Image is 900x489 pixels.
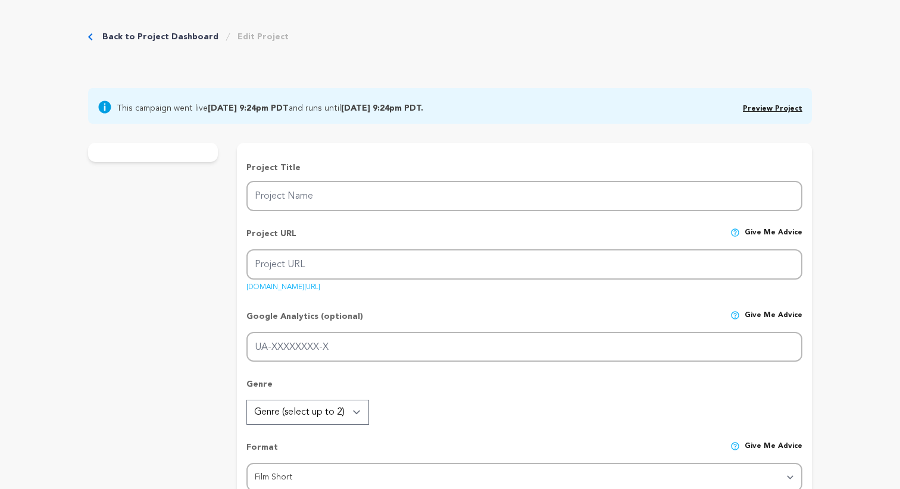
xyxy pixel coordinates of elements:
[237,31,289,43] a: Edit Project
[246,249,802,280] input: Project URL
[246,228,296,249] p: Project URL
[730,441,740,451] img: help-circle.svg
[246,378,802,400] p: Genre
[341,104,423,112] b: [DATE] 9:24pm PDT.
[102,31,218,43] a: Back to Project Dashboard
[246,279,320,291] a: [DOMAIN_NAME][URL]
[743,105,802,112] a: Preview Project
[745,441,802,463] span: Give me advice
[246,311,363,332] p: Google Analytics (optional)
[246,162,802,174] p: Project Title
[745,228,802,249] span: Give me advice
[246,332,802,362] input: UA-XXXXXXXX-X
[117,100,423,114] span: This campaign went live and runs until
[730,228,740,237] img: help-circle.svg
[246,441,278,463] p: Format
[745,311,802,332] span: Give me advice
[246,181,802,211] input: Project Name
[208,104,289,112] b: [DATE] 9:24pm PDT
[88,31,289,43] div: Breadcrumb
[730,311,740,320] img: help-circle.svg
